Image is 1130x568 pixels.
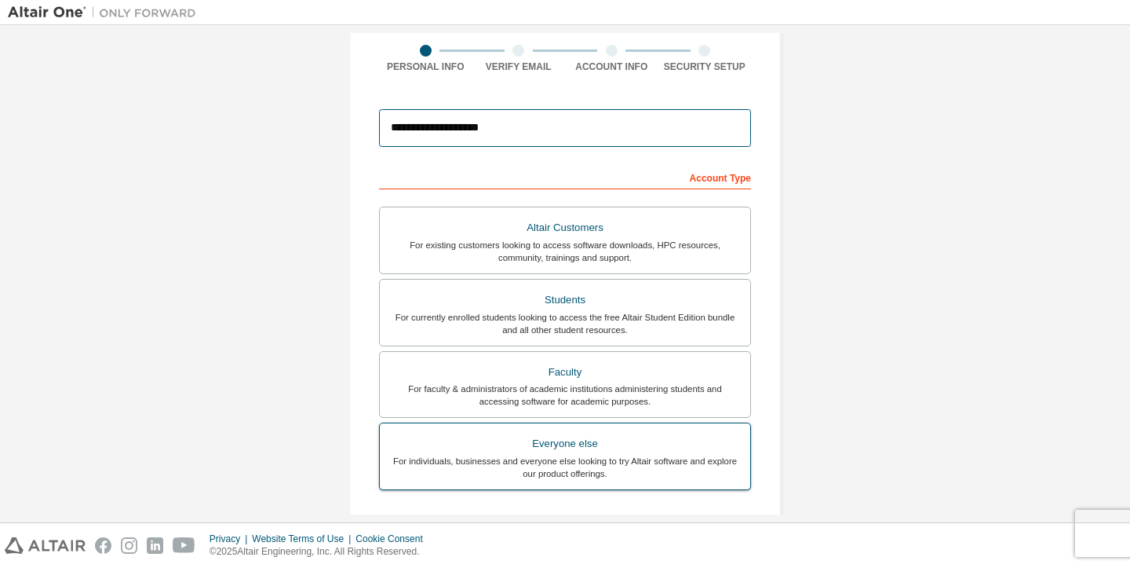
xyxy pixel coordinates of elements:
div: Everyone else [389,433,741,455]
div: Faculty [389,361,741,383]
div: Website Terms of Use [252,533,355,545]
div: Cookie Consent [355,533,432,545]
img: linkedin.svg [147,537,163,554]
p: © 2025 Altair Engineering, Inc. All Rights Reserved. [210,545,432,559]
div: Personal Info [379,60,472,73]
img: Altair One [8,5,204,20]
div: Account Info [565,60,658,73]
img: facebook.svg [95,537,111,554]
div: Students [389,289,741,311]
img: youtube.svg [173,537,195,554]
div: Privacy [210,533,252,545]
img: altair_logo.svg [5,537,86,554]
div: For individuals, businesses and everyone else looking to try Altair software and explore our prod... [389,455,741,480]
div: For faculty & administrators of academic institutions administering students and accessing softwa... [389,383,741,408]
img: instagram.svg [121,537,137,554]
div: For existing customers looking to access software downloads, HPC resources, community, trainings ... [389,239,741,264]
div: Verify Email [472,60,566,73]
div: Altair Customers [389,217,741,239]
div: Security Setup [658,60,752,73]
div: For currently enrolled students looking to access the free Altair Student Edition bundle and all ... [389,311,741,336]
div: Account Type [379,164,751,189]
div: Your Profile [379,514,751,539]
